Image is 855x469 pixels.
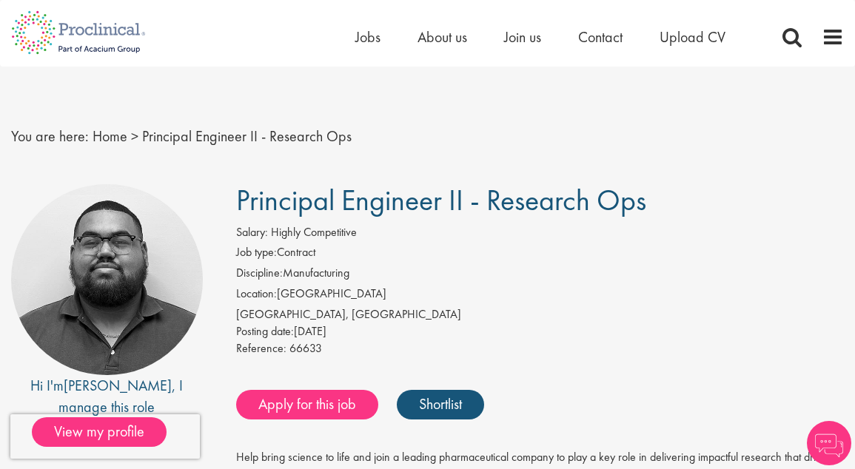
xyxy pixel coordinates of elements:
li: Contract [236,244,844,265]
iframe: reCAPTCHA [10,414,200,459]
a: About us [418,27,467,47]
a: breadcrumb link [93,126,127,146]
div: [DATE] [236,323,844,340]
img: imeage of recruiter Ashley Bennett [11,184,203,376]
label: Discipline: [236,265,283,282]
li: Manufacturing [236,265,844,286]
div: Hi I'm , I manage this role [11,375,203,417]
label: Reference: [236,340,286,357]
span: Posting date: [236,323,294,339]
span: Highly Competitive [271,224,357,240]
label: Location: [236,286,277,303]
span: > [131,126,138,146]
span: Principal Engineer II - Research Ops [236,181,646,219]
a: Jobs [355,27,380,47]
span: You are here: [11,126,89,146]
img: Chatbot [807,421,851,465]
label: Salary: [236,224,268,241]
a: Shortlist [397,390,484,419]
a: Contact [578,27,623,47]
span: 66633 [289,340,322,356]
a: Upload CV [660,27,725,47]
li: [GEOGRAPHIC_DATA] [236,286,844,306]
span: Principal Engineer II - Research Ops [142,126,352,146]
a: Join us [504,27,541,47]
div: [GEOGRAPHIC_DATA], [GEOGRAPHIC_DATA] [236,306,844,323]
a: [PERSON_NAME] [64,376,172,395]
label: Job type: [236,244,277,261]
a: Apply for this job [236,390,378,419]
